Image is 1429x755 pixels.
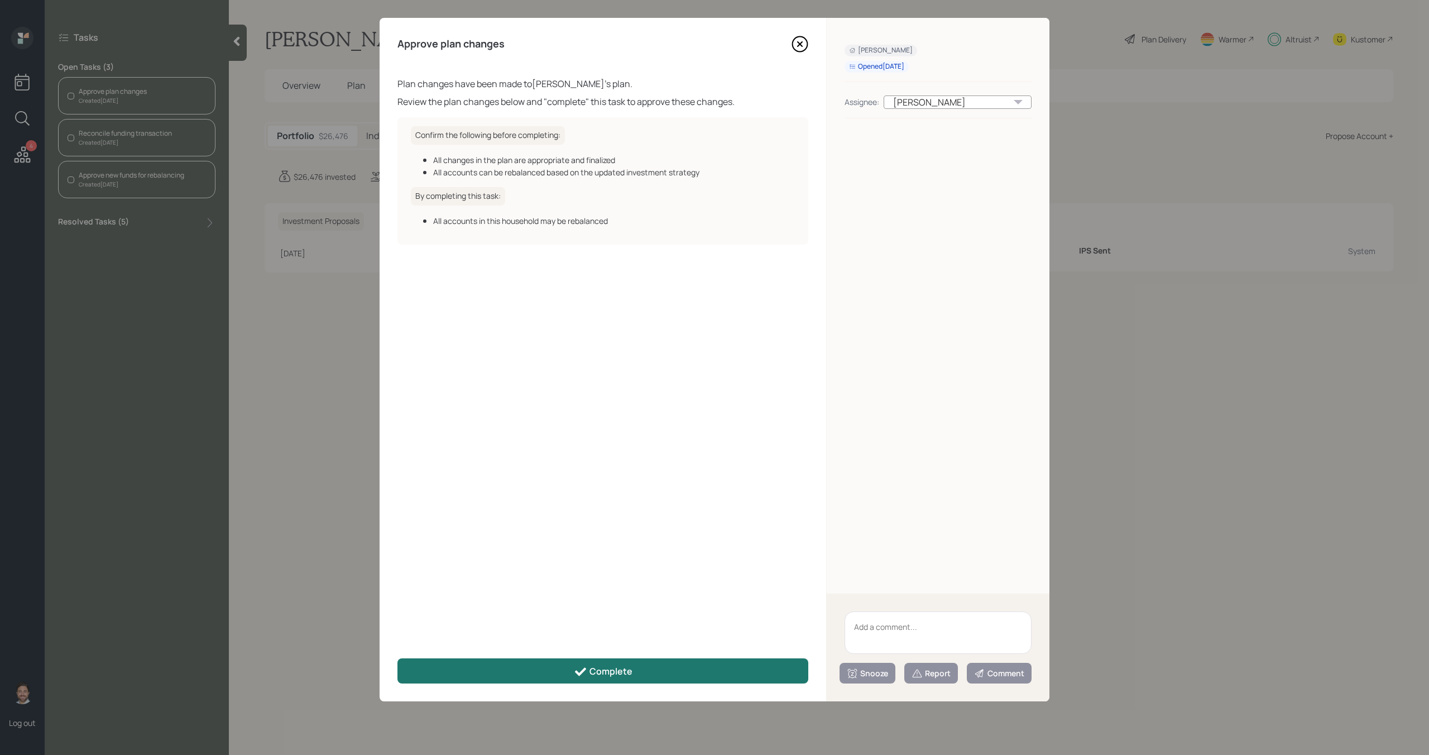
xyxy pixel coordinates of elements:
[397,658,808,684] button: Complete
[974,668,1024,679] div: Comment
[884,95,1032,109] div: [PERSON_NAME]
[840,663,895,684] button: Snooze
[849,62,904,71] div: Opened [DATE]
[397,77,808,90] div: Plan changes have been made to [PERSON_NAME] 's plan.
[397,38,505,50] h4: Approve plan changes
[904,663,958,684] button: Report
[433,166,795,178] div: All accounts can be rebalanced based on the updated investment strategy
[845,96,879,108] div: Assignee:
[433,154,795,166] div: All changes in the plan are appropriate and finalized
[397,95,808,108] div: Review the plan changes below and "complete" this task to approve these changes.
[574,665,632,678] div: Complete
[912,668,951,679] div: Report
[847,668,888,679] div: Snooze
[433,215,795,227] div: All accounts in this household may be rebalanced
[849,46,913,55] div: [PERSON_NAME]
[411,187,505,206] h6: By completing this task:
[411,126,565,145] h6: Confirm the following before completing:
[967,663,1032,684] button: Comment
